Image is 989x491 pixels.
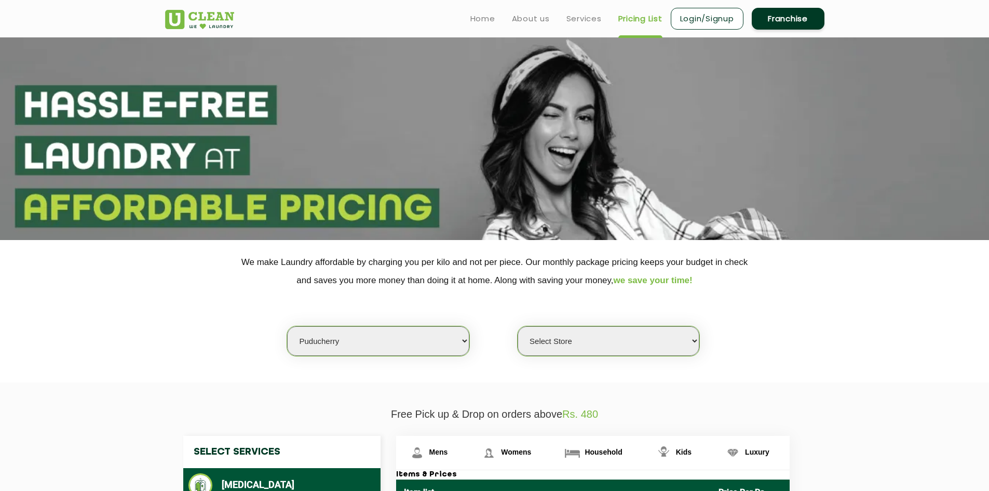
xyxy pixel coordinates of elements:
[396,470,790,480] h3: Items & Prices
[165,253,824,289] p: We make Laundry affordable by charging you per kilo and not per piece. Our monthly package pricin...
[501,448,531,456] span: Womens
[745,448,769,456] span: Luxury
[512,12,550,25] a: About us
[676,448,692,456] span: Kids
[470,12,495,25] a: Home
[183,436,381,468] h4: Select Services
[562,408,598,420] span: Rs. 480
[165,10,234,29] img: UClean Laundry and Dry Cleaning
[480,444,498,462] img: Womens
[566,12,602,25] a: Services
[429,448,448,456] span: Mens
[563,444,581,462] img: Household
[585,448,622,456] span: Household
[614,275,693,285] span: we save your time!
[165,408,824,420] p: Free Pick up & Drop on orders above
[671,8,743,30] a: Login/Signup
[752,8,824,30] a: Franchise
[618,12,662,25] a: Pricing List
[655,444,673,462] img: Kids
[408,444,426,462] img: Mens
[724,444,742,462] img: Luxury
